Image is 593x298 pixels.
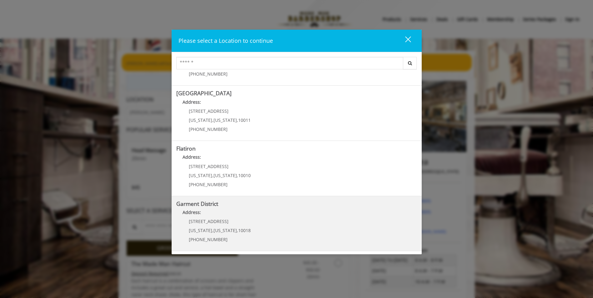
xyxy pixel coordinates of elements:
span: [PHONE_NUMBER] [189,181,228,187]
div: close dialog [398,36,410,45]
span: [STREET_ADDRESS] [189,218,229,224]
span: [US_STATE] [214,172,237,178]
button: close dialog [394,34,415,47]
i: Search button [406,61,414,65]
b: Address: [183,154,201,160]
span: , [212,172,214,178]
span: Please select a Location to continue [178,37,273,44]
span: , [212,227,214,233]
span: , [237,227,238,233]
span: , [237,117,238,123]
span: [PHONE_NUMBER] [189,236,228,242]
span: [PHONE_NUMBER] [189,126,228,132]
input: Search Center [176,57,403,69]
span: [US_STATE] [189,172,212,178]
span: [US_STATE] [189,117,212,123]
b: [GEOGRAPHIC_DATA] [176,89,232,97]
span: , [237,172,238,178]
span: [STREET_ADDRESS] [189,108,229,114]
div: Center Select [176,57,417,72]
span: [US_STATE] [214,227,237,233]
span: [PHONE_NUMBER] [189,71,228,77]
b: Address: [183,99,201,105]
span: [US_STATE] [189,227,212,233]
span: [US_STATE] [214,117,237,123]
span: [STREET_ADDRESS] [189,163,229,169]
b: Flatiron [176,145,196,152]
span: 10018 [238,227,251,233]
b: Garment District [176,200,218,207]
span: 10011 [238,117,251,123]
b: Address: [183,209,201,215]
span: 10010 [238,172,251,178]
span: , [212,117,214,123]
